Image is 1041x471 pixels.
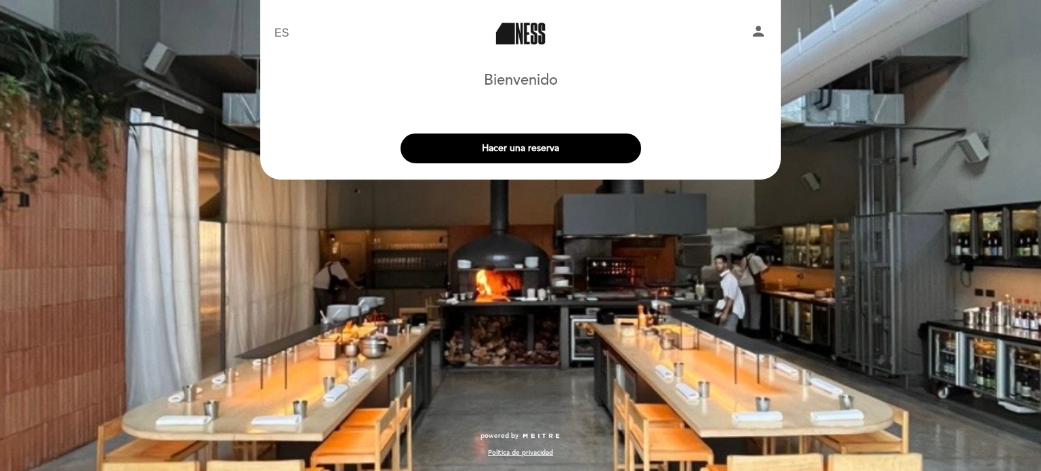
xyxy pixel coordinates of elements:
[488,448,553,457] a: Política de privacidad
[750,23,767,44] button: person
[750,23,767,39] i: person
[484,73,558,89] h1: Bienvenido
[401,134,641,163] button: Hacer una reserva
[522,433,560,440] img: MEITRE
[481,431,560,441] a: powered by
[436,15,605,52] a: Ness
[481,431,518,441] span: powered by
